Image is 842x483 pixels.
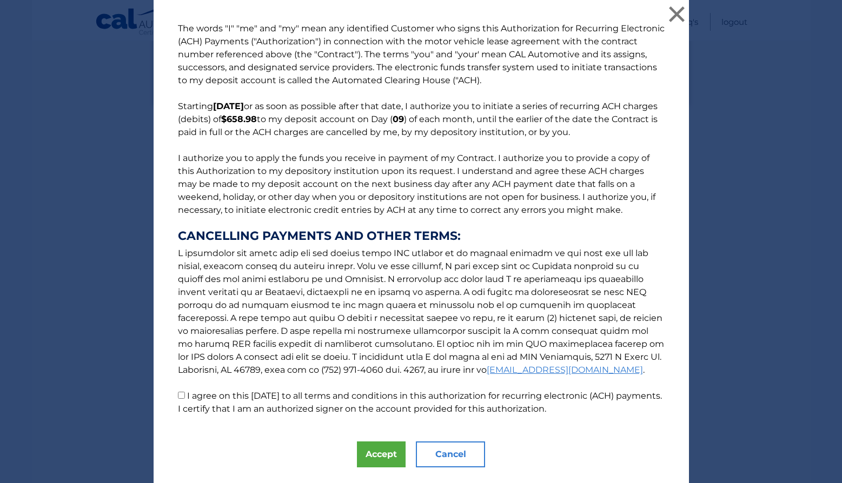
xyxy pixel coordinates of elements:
b: $658.98 [221,114,257,124]
button: Accept [357,441,406,467]
strong: CANCELLING PAYMENTS AND OTHER TERMS: [178,230,665,243]
button: × [666,3,688,25]
label: I agree on this [DATE] to all terms and conditions in this authorization for recurring electronic... [178,391,662,414]
b: [DATE] [213,101,244,111]
p: The words "I" "me" and "my" mean any identified Customer who signs this Authorization for Recurri... [167,22,675,415]
b: 09 [393,114,404,124]
a: [EMAIL_ADDRESS][DOMAIN_NAME] [487,365,643,375]
button: Cancel [416,441,485,467]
